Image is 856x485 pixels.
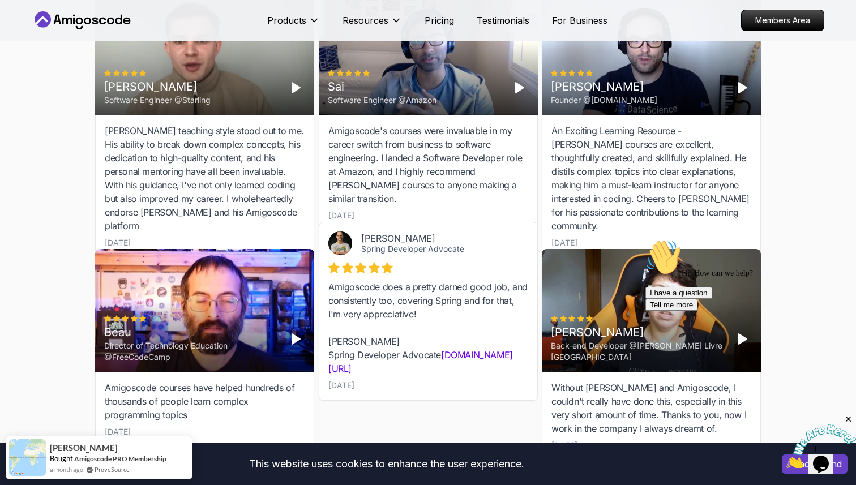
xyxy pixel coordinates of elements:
[105,125,305,233] div: [PERSON_NAME] teaching style stood out to me. His ability to break down complex concepts, his ded...
[425,14,454,27] a: Pricing
[105,427,131,438] div: [DATE]
[74,454,166,463] a: Amigoscode PRO Membership
[742,10,824,31] p: Members Area
[5,5,9,14] span: 1
[328,79,436,95] div: Sai
[328,95,436,106] div: Software Engineer @Amazon
[328,380,354,391] div: [DATE]
[551,381,751,436] div: Without [PERSON_NAME] and Amigoscode, I couldn't really have done this, especially in this very s...
[104,95,211,106] div: Software Engineer @Starling
[361,244,464,254] a: Spring Developer Advocate
[551,238,577,249] div: [DATE]
[477,14,529,27] a: Testimonials
[551,440,577,452] div: [DATE]
[104,325,278,341] div: Beau
[361,233,510,244] div: [PERSON_NAME]
[50,454,73,463] span: Bought
[50,443,118,453] span: [PERSON_NAME]
[328,211,354,222] div: [DATE]
[104,79,211,95] div: [PERSON_NAME]
[5,34,112,42] span: Hi! How can we help?
[267,14,306,27] p: Products
[5,5,41,41] img: :wave:
[551,95,657,106] div: Founder @[DOMAIN_NAME]
[786,414,856,468] iframe: chat widget
[551,341,725,363] div: Back-end Developer @[PERSON_NAME] Livre [GEOGRAPHIC_DATA]
[8,452,765,477] div: This website uses cookies to enhance the user experience.
[343,14,402,36] button: Resources
[741,10,824,31] a: Members Area
[343,14,388,27] p: Resources
[734,79,752,97] button: Play
[5,64,57,76] button: Tell me more
[9,439,46,476] img: provesource social proof notification image
[551,325,725,341] div: [PERSON_NAME]
[287,79,305,97] button: Play
[511,79,529,97] button: Play
[50,465,83,474] span: a month ago
[287,331,305,349] button: Play
[328,280,528,375] div: Amigoscode does a pretty darned good job, and consistently too, covering Spring and for that, I'm...
[328,125,528,206] div: Amigoscode's courses were invaluable in my career switch from business to software engineering. I...
[105,381,305,422] div: Amigoscode courses have helped hundreds of thousands of people learn complex programming topics
[5,5,208,76] div: 👋Hi! How can we help?I have a questionTell me more
[782,454,848,474] button: Accept cookies
[95,465,130,474] a: ProveSource
[641,235,845,434] iframe: chat widget
[551,125,751,233] div: An Exciting Learning Resource - [PERSON_NAME] courses are excellent, thoughtfully created, and sk...
[104,341,278,363] div: Director of Technology Education @FreeCodeCamp
[267,14,320,36] button: Products
[328,231,352,255] img: Josh Long avatar
[552,14,607,27] a: For Business
[551,79,657,95] div: [PERSON_NAME]
[105,238,131,249] div: [DATE]
[5,52,71,64] button: I have a question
